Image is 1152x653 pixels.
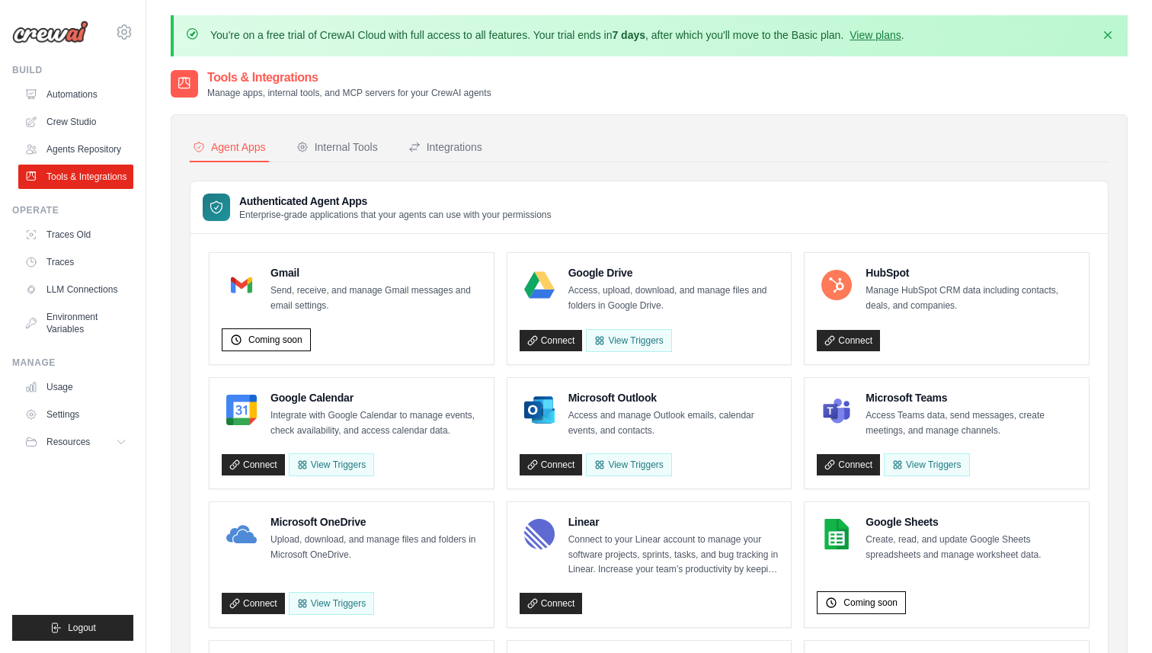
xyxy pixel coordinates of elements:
[270,390,482,405] h4: Google Calendar
[248,334,302,346] span: Coming soon
[239,209,552,221] p: Enterprise-grade applications that your agents can use with your permissions
[222,593,285,614] a: Connect
[18,165,133,189] a: Tools & Integrations
[12,21,88,43] img: Logo
[270,533,482,562] p: Upload, download, and manage files and folders in Microsoft OneDrive.
[866,533,1077,562] p: Create, read, and update Google Sheets spreadsheets and manage worksheet data.
[18,402,133,427] a: Settings
[18,82,133,107] a: Automations
[568,408,779,438] p: Access and manage Outlook emails, calendar events, and contacts.
[270,265,482,280] h4: Gmail
[520,454,583,475] a: Connect
[68,622,96,634] span: Logout
[586,453,671,476] : View Triggers
[520,330,583,351] a: Connect
[289,453,374,476] button: View Triggers
[866,514,1077,530] h4: Google Sheets
[586,329,671,352] : View Triggers
[568,265,779,280] h4: Google Drive
[18,305,133,341] a: Environment Variables
[866,408,1077,438] p: Access Teams data, send messages, create meetings, and manage channels.
[193,139,266,155] div: Agent Apps
[866,390,1077,405] h4: Microsoft Teams
[817,454,880,475] a: Connect
[239,194,552,209] h3: Authenticated Agent Apps
[884,453,969,476] : View Triggers
[46,436,90,448] span: Resources
[190,133,269,162] button: Agent Apps
[12,615,133,641] button: Logout
[850,29,901,41] a: View plans
[18,250,133,274] a: Traces
[222,454,285,475] a: Connect
[12,204,133,216] div: Operate
[568,283,779,313] p: Access, upload, download, and manage files and folders in Google Drive.
[207,69,491,87] h2: Tools & Integrations
[270,283,482,313] p: Send, receive, and manage Gmail messages and email settings.
[866,283,1077,313] p: Manage HubSpot CRM data including contacts, deals, and companies.
[226,519,257,549] img: Microsoft OneDrive Logo
[843,597,898,609] span: Coming soon
[296,139,378,155] div: Internal Tools
[18,110,133,134] a: Crew Studio
[520,593,583,614] a: Connect
[289,592,374,615] : View Triggers
[612,29,645,41] strong: 7 days
[568,533,779,578] p: Connect to your Linear account to manage your software projects, sprints, tasks, and bug tracking...
[12,357,133,369] div: Manage
[12,64,133,76] div: Build
[210,27,904,43] p: You're on a free trial of CrewAI Cloud with full access to all features. Your trial ends in , aft...
[18,375,133,399] a: Usage
[821,519,852,549] img: Google Sheets Logo
[568,390,779,405] h4: Microsoft Outlook
[18,137,133,162] a: Agents Repository
[18,222,133,247] a: Traces Old
[270,408,482,438] p: Integrate with Google Calendar to manage events, check availability, and access calendar data.
[524,519,555,549] img: Linear Logo
[821,395,852,425] img: Microsoft Teams Logo
[226,270,257,300] img: Gmail Logo
[405,133,485,162] button: Integrations
[524,395,555,425] img: Microsoft Outlook Logo
[18,277,133,302] a: LLM Connections
[18,430,133,454] button: Resources
[293,133,381,162] button: Internal Tools
[568,514,779,530] h4: Linear
[207,87,491,99] p: Manage apps, internal tools, and MCP servers for your CrewAI agents
[1076,580,1152,653] iframe: Chat Widget
[408,139,482,155] div: Integrations
[821,270,852,300] img: HubSpot Logo
[270,514,482,530] h4: Microsoft OneDrive
[866,265,1077,280] h4: HubSpot
[524,270,555,300] img: Google Drive Logo
[817,330,880,351] a: Connect
[226,395,257,425] img: Google Calendar Logo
